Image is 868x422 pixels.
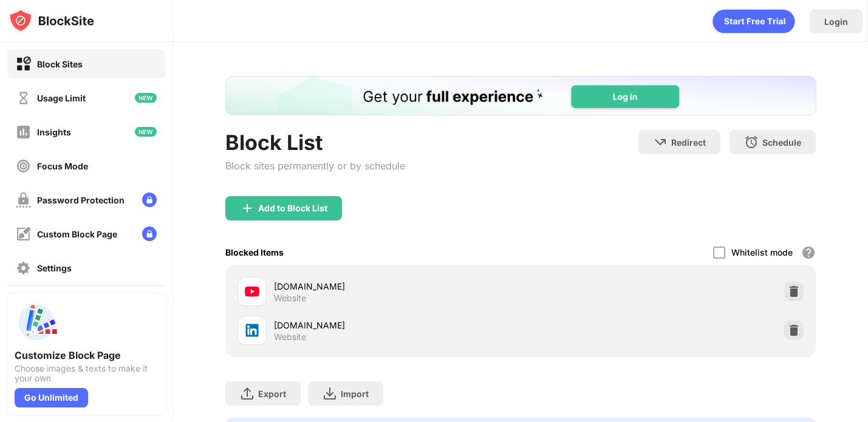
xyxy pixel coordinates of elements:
[9,9,94,33] img: logo-blocksite.svg
[16,56,31,72] img: block-on.svg
[225,76,816,115] iframe: Banner
[37,93,86,103] div: Usage Limit
[225,160,405,172] div: Block sites permanently or by schedule
[135,127,157,137] img: new-icon.svg
[16,260,31,276] img: settings-off.svg
[16,158,31,174] img: focus-off.svg
[142,226,157,241] img: lock-menu.svg
[37,263,72,273] div: Settings
[15,388,88,407] div: Go Unlimited
[245,284,259,299] img: favicons
[37,59,83,69] div: Block Sites
[274,293,306,304] div: Website
[37,195,125,205] div: Password Protection
[274,319,521,332] div: [DOMAIN_NAME]
[258,389,286,399] div: Export
[15,301,58,344] img: push-custom-page.svg
[15,364,158,383] div: Choose images & texts to make it your own
[135,93,157,103] img: new-icon.svg
[16,226,31,242] img: customize-block-page-off.svg
[258,203,327,213] div: Add to Block List
[16,192,31,208] img: password-protection-off.svg
[245,323,259,338] img: favicons
[274,280,521,293] div: [DOMAIN_NAME]
[142,192,157,207] img: lock-menu.svg
[16,90,31,106] img: time-usage-off.svg
[16,124,31,140] img: insights-off.svg
[824,16,848,27] div: Login
[225,247,284,257] div: Blocked Items
[15,349,158,361] div: Customize Block Page
[37,229,117,239] div: Custom Block Page
[671,137,706,148] div: Redirect
[762,137,801,148] div: Schedule
[37,161,88,171] div: Focus Mode
[225,130,405,155] div: Block List
[341,389,369,399] div: Import
[37,127,71,137] div: Insights
[713,9,795,33] div: animation
[274,332,306,342] div: Website
[731,247,793,257] div: Whitelist mode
